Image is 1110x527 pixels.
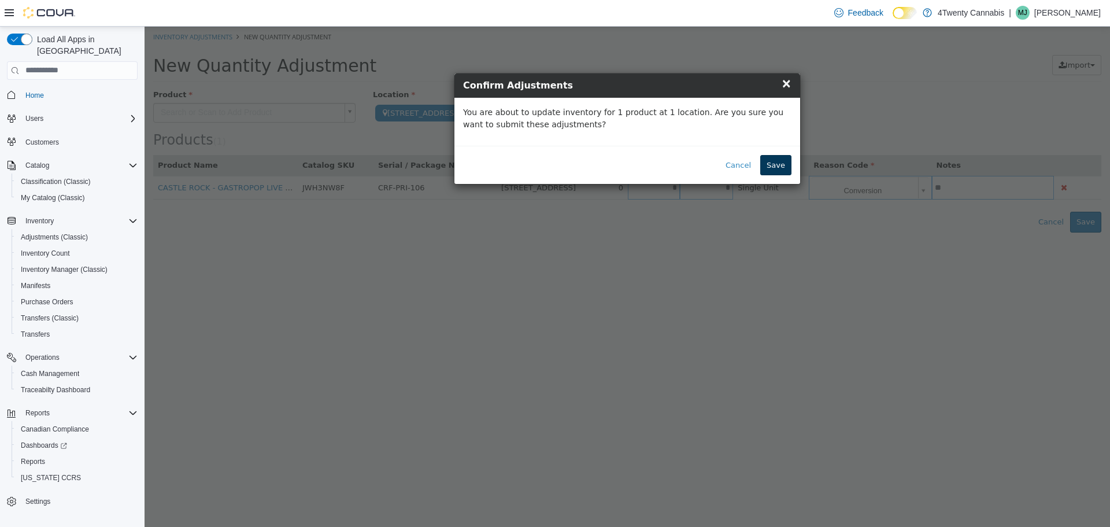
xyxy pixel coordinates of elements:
a: Canadian Compliance [16,422,94,436]
button: Inventory Count [12,245,142,261]
h4: Confirm Adjustments [319,52,647,66]
span: Reports [21,406,138,420]
a: Traceabilty Dashboard [16,383,95,397]
button: Cash Management [12,366,142,382]
span: Reports [25,408,50,418]
span: Dashboards [21,441,67,450]
button: Inventory [21,214,58,228]
button: Transfers [12,326,142,342]
button: Operations [21,351,64,364]
span: Inventory Manager (Classic) [21,265,108,274]
span: Operations [21,351,138,364]
span: Inventory Count [16,246,138,260]
p: You are about to update inventory for 1 product at 1 location. Are you sure you want to submit th... [319,80,647,104]
a: Inventory Count [16,246,75,260]
a: Classification (Classic) [16,175,95,189]
span: Load All Apps in [GEOGRAPHIC_DATA] [32,34,138,57]
span: [US_STATE] CCRS [21,473,81,482]
a: Transfers (Classic) [16,311,83,325]
p: 4Twenty Cannabis [938,6,1004,20]
span: Transfers (Classic) [21,314,79,323]
button: [US_STATE] CCRS [12,470,142,486]
button: Settings [2,493,142,510]
span: Cash Management [21,369,79,378]
span: Dashboards [16,438,138,452]
a: Settings [21,495,55,508]
button: Traceabilty Dashboard [12,382,142,398]
img: Cova [23,7,75,19]
span: Adjustments (Classic) [16,230,138,244]
button: Transfers (Classic) [12,310,142,326]
button: Home [2,87,142,104]
span: Canadian Compliance [16,422,138,436]
a: Reports [16,455,50,469]
button: Reports [12,454,142,470]
button: Reports [2,405,142,421]
a: Dashboards [16,438,72,452]
span: Traceabilty Dashboard [21,385,90,395]
button: My Catalog (Classic) [12,190,142,206]
button: Classification (Classic) [12,174,142,190]
span: MJ [1018,6,1027,20]
div: Mason John [1016,6,1030,20]
button: Inventory [2,213,142,229]
span: Purchase Orders [21,297,73,307]
a: Home [21,89,49,102]
button: Adjustments (Classic) [12,229,142,245]
span: Home [21,88,138,102]
button: Purchase Orders [12,294,142,310]
span: Purchase Orders [16,295,138,309]
span: Canadian Compliance [21,425,89,434]
button: Cancel [575,128,613,149]
span: Feedback [848,7,883,19]
button: Inventory Manager (Classic) [12,261,142,278]
input: Dark Mode [893,7,917,19]
span: Reports [21,457,45,466]
span: Settings [21,494,138,508]
span: Catalog [21,159,138,172]
button: Users [21,112,48,126]
button: Customers [2,134,142,150]
span: My Catalog (Classic) [21,193,85,202]
span: × [637,50,647,64]
a: Dashboards [12,437,142,454]
span: Transfers [16,327,138,341]
button: Save [616,128,647,149]
span: Customers [21,135,138,149]
a: Purchase Orders [16,295,78,309]
span: Classification (Classic) [21,177,91,186]
a: Feedback [830,1,888,24]
button: Users [2,110,142,127]
span: Customers [25,138,59,147]
span: Manifests [16,279,138,293]
button: Operations [2,349,142,366]
span: Inventory [25,216,54,226]
button: Reports [21,406,54,420]
a: My Catalog (Classic) [16,191,90,205]
button: Catalog [2,157,142,174]
span: My Catalog (Classic) [16,191,138,205]
span: Settings [25,497,50,506]
span: Operations [25,353,60,362]
a: Cash Management [16,367,84,381]
a: Manifests [16,279,55,293]
span: Washington CCRS [16,471,138,485]
span: Reports [16,455,138,469]
a: Adjustments (Classic) [16,230,92,244]
span: Cash Management [16,367,138,381]
button: Canadian Compliance [12,421,142,437]
span: Inventory Count [21,249,70,258]
span: Manifests [21,281,50,290]
span: Inventory [21,214,138,228]
span: Classification (Classic) [16,175,138,189]
span: Transfers (Classic) [16,311,138,325]
button: Manifests [12,278,142,294]
a: Transfers [16,327,54,341]
span: Traceabilty Dashboard [16,383,138,397]
span: Home [25,91,44,100]
span: Catalog [25,161,49,170]
a: [US_STATE] CCRS [16,471,86,485]
a: Inventory Manager (Classic) [16,263,112,277]
span: Inventory Manager (Classic) [16,263,138,277]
